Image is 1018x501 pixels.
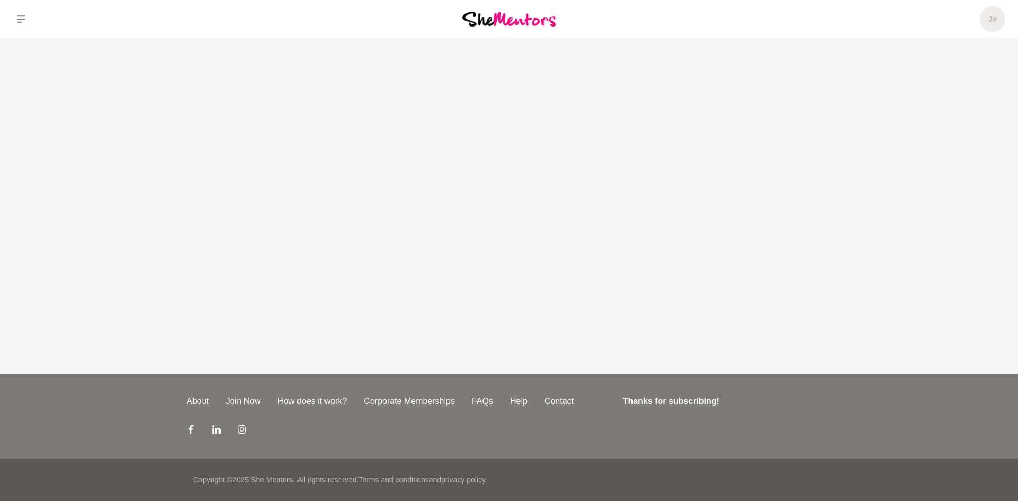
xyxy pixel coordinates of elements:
img: She Mentors Logo [462,12,556,26]
a: FAQs [463,395,502,408]
a: Instagram [238,425,246,437]
a: How does it work? [269,395,356,408]
a: privacy policy [441,476,485,484]
a: Facebook [187,425,195,437]
a: LinkedIn [212,425,221,437]
p: All rights reserved. and . [297,474,487,486]
p: Copyright © 2025 She Mentors . [193,474,295,486]
a: Join Now [217,395,269,408]
h5: Je [988,14,997,24]
a: Help [502,395,536,408]
a: Contact [536,395,582,408]
a: Terms and conditions [358,476,428,484]
a: Corporate Memberships [355,395,463,408]
h4: Thanks for subscribing! [623,395,825,408]
a: Je [980,6,1005,32]
a: About [178,395,217,408]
